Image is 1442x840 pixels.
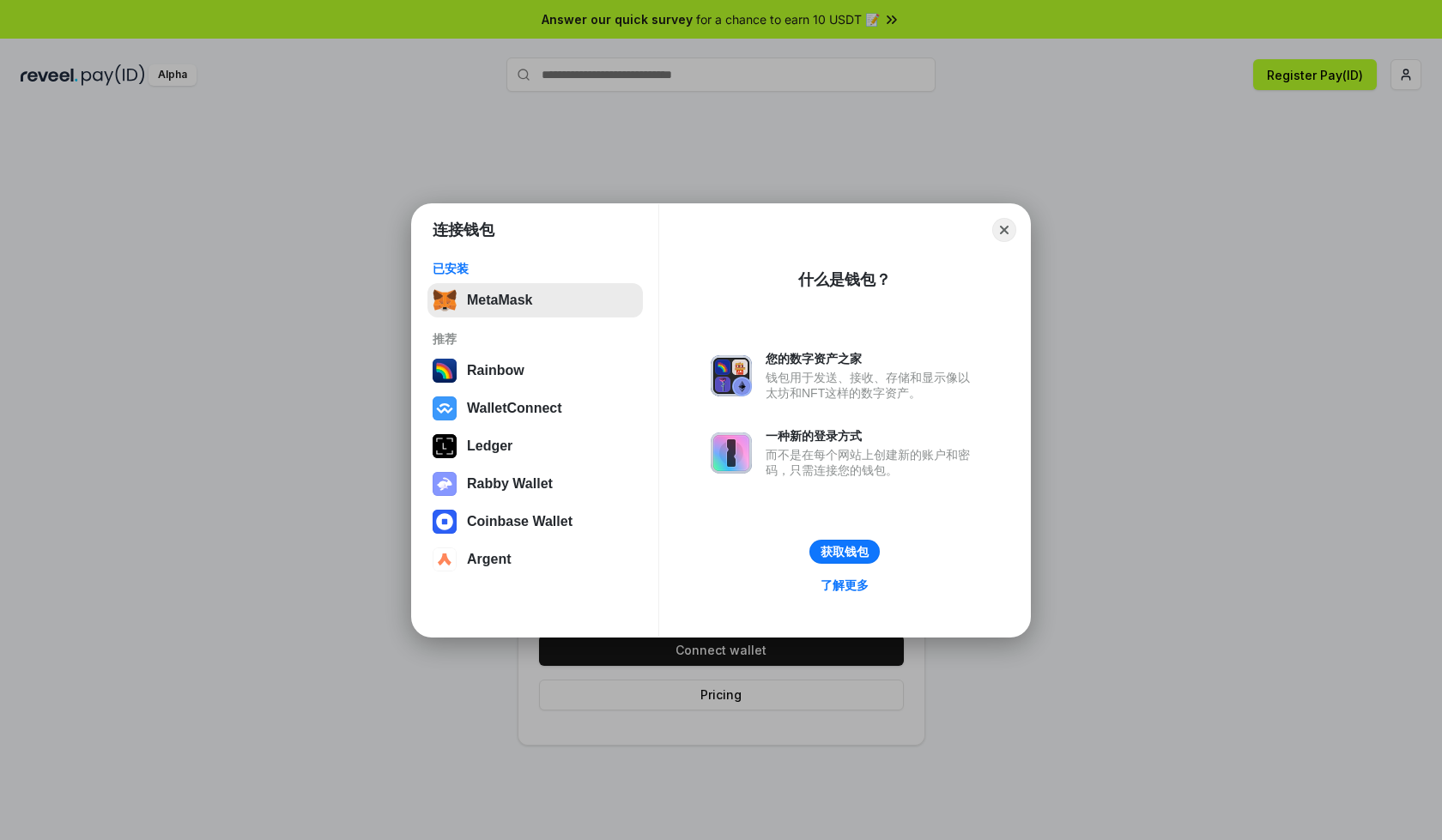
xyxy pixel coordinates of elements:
[433,220,494,240] h1: 连接钱包
[809,540,880,564] button: 获取钱包
[427,505,643,539] button: Coinbase Wallet
[433,396,457,420] img: svg+xml,%3Csvg%20width%3D%2228%22%20height%3D%2228%22%20viewBox%3D%220%200%2028%2028%22%20fill%3D...
[433,510,457,534] img: svg+xml,%3Csvg%20width%3D%2228%22%20height%3D%2228%22%20viewBox%3D%220%200%2028%2028%22%20fill%3D...
[433,331,638,347] div: 推荐
[992,218,1016,242] button: Close
[467,401,562,416] div: WalletConnect
[467,363,524,378] div: Rainbow
[427,391,643,426] button: WalletConnect
[766,428,978,444] div: 一种新的登录方式
[467,514,573,529] div: Coinbase Wallet
[467,552,512,567] div: Argent
[711,355,752,396] img: svg+xml,%3Csvg%20xmlns%3D%22http%3A%2F%2Fwww.w3.org%2F2000%2Fsvg%22%20fill%3D%22none%22%20viewBox...
[821,577,869,593] div: 了解更多
[433,472,457,496] img: svg+xml,%3Csvg%20xmlns%3D%22http%3A%2F%2Fwww.w3.org%2F2000%2Fsvg%22%20fill%3D%22none%22%20viewBox...
[427,283,643,317] button: MetaMask
[810,574,879,596] a: 了解更多
[467,293,532,308] div: MetaMask
[766,447,978,478] div: 而不是在每个网站上创建新的账户和密码，只需连接您的钱包。
[467,438,512,454] div: Ledger
[427,542,643,577] button: Argent
[427,467,643,501] button: Rabby Wallet
[433,359,457,383] img: svg+xml,%3Csvg%20width%3D%22120%22%20height%3D%22120%22%20viewBox%3D%220%200%20120%20120%22%20fil...
[427,429,643,463] button: Ledger
[433,547,457,571] img: svg+xml,%3Csvg%20width%3D%2228%22%20height%3D%2228%22%20viewBox%3D%220%200%2028%2028%22%20fill%3D...
[798,269,891,290] div: 什么是钱包？
[711,432,752,474] img: svg+xml,%3Csvg%20xmlns%3D%22http%3A%2F%2Fwww.w3.org%2F2000%2Fsvg%22%20fill%3D%22none%22%20viewBox...
[433,261,638,276] div: 已安装
[766,370,978,401] div: 钱包用于发送、接收、存储和显示像以太坊和NFT这样的数字资产。
[821,544,869,559] div: 获取钱包
[433,288,457,312] img: svg+xml,%3Csvg%20fill%3D%22none%22%20height%3D%2233%22%20viewBox%3D%220%200%2035%2033%22%20width%...
[427,354,643,388] button: Rainbow
[433,434,457,458] img: svg+xml,%3Csvg%20xmlns%3D%22http%3A%2F%2Fwww.w3.org%2F2000%2Fsvg%22%20width%3D%2228%22%20height%3...
[766,351,978,366] div: 您的数字资产之家
[467,476,553,492] div: Rabby Wallet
